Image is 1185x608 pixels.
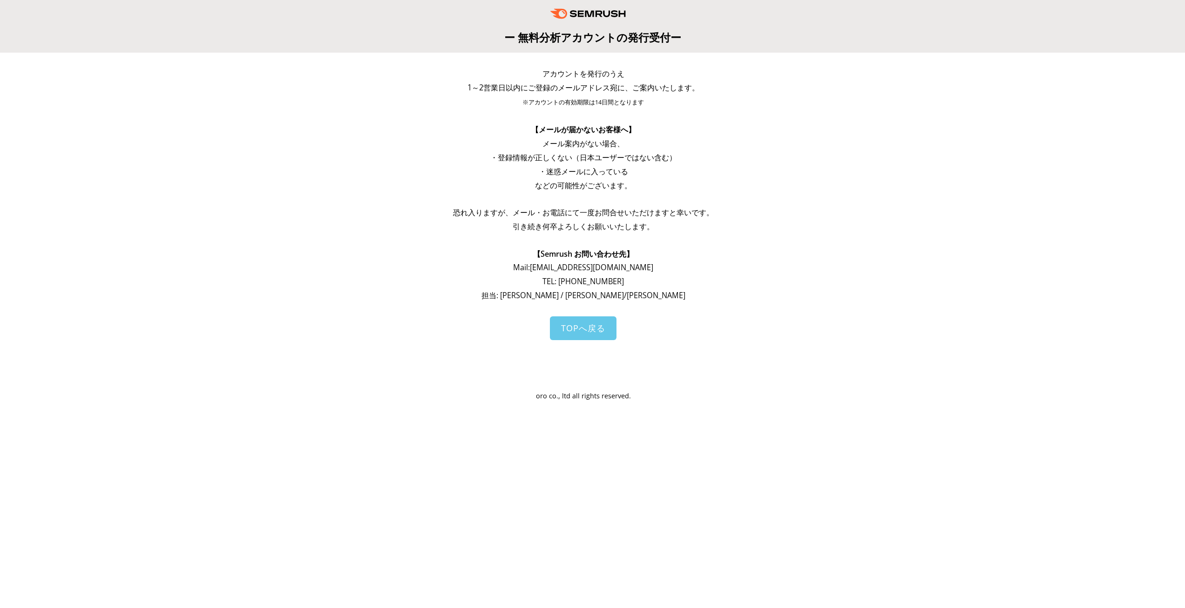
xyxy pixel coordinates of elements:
span: ・登録情報が正しくない（日本ユーザーではない含む） [490,152,677,163]
span: TOPへ戻る [561,322,605,334]
span: ※アカウントの有効期限は14日間となります [522,98,644,106]
span: oro co., ltd all rights reserved. [536,391,631,400]
span: Mail: [EMAIL_ADDRESS][DOMAIN_NAME] [513,262,653,273]
span: 担当: [PERSON_NAME] / [PERSON_NAME]/[PERSON_NAME] [481,290,685,301]
span: 恐れ入りますが、メール・お電話にて一度お問合せいただけますと幸いです。 [453,207,714,218]
span: などの可能性がございます。 [535,180,632,191]
span: 【メールが届かないお客様へ】 [531,124,636,135]
a: TOPへ戻る [550,316,616,340]
span: アカウントを発行のうえ [542,68,624,79]
span: 引き続き何卒よろしくお願いいたします。 [513,221,654,232]
span: 【Semrush お問い合わせ先】 [533,249,634,259]
span: ー 無料分析アカウントの発行受付ー [504,30,681,45]
span: 1～2営業日以内にご登録のメールアドレス宛に、ご案内いたします。 [467,82,699,93]
span: メール案内がない場合、 [542,138,624,149]
span: ・迷惑メールに入っている [539,166,628,177]
span: TEL: [PHONE_NUMBER] [542,276,624,287]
